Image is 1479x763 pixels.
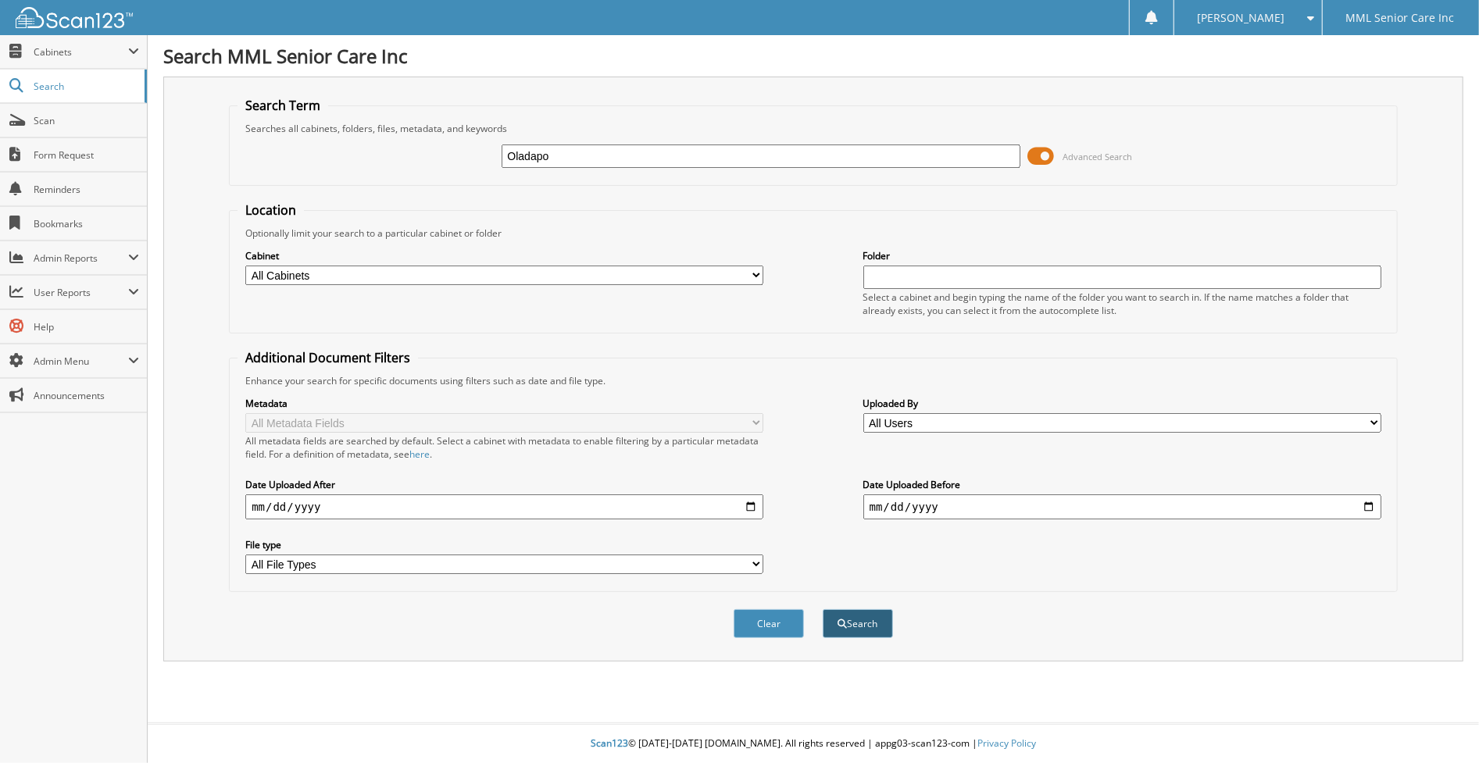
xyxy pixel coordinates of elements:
span: Cabinets [34,45,128,59]
span: User Reports [34,286,128,299]
div: Searches all cabinets, folders, files, metadata, and keywords [238,122,1389,135]
legend: Location [238,201,304,219]
div: Select a cabinet and begin typing the name of the folder you want to search in. If the name match... [863,291,1381,317]
span: MML Senior Care Inc [1345,13,1454,23]
input: start [245,494,763,519]
label: Uploaded By [863,397,1381,410]
span: Admin Menu [34,355,128,368]
a: here [409,447,430,461]
span: Announcements [34,389,139,402]
label: Folder [863,249,1381,262]
label: Date Uploaded Before [863,478,1381,491]
h1: Search MML Senior Care Inc [163,43,1463,69]
span: Reminders [34,183,139,196]
span: Search [34,80,137,93]
span: Admin Reports [34,251,128,265]
img: scan123-logo-white.svg [16,7,133,28]
label: File type [245,538,763,551]
span: Help [34,320,139,333]
button: Search [823,609,893,638]
span: Advanced Search [1063,151,1133,162]
div: Optionally limit your search to a particular cabinet or folder [238,226,1389,240]
label: Cabinet [245,249,763,262]
input: end [863,494,1381,519]
span: Scan123 [591,736,628,750]
a: Privacy Policy [977,736,1036,750]
div: All metadata fields are searched by default. Select a cabinet with metadata to enable filtering b... [245,434,763,461]
legend: Additional Document Filters [238,349,418,366]
div: Enhance your search for specific documents using filters such as date and file type. [238,374,1389,387]
button: Clear [734,609,804,638]
label: Metadata [245,397,763,410]
iframe: Chat Widget [1401,688,1479,763]
span: [PERSON_NAME] [1197,13,1284,23]
div: © [DATE]-[DATE] [DOMAIN_NAME]. All rights reserved | appg03-scan123-com | [148,725,1479,763]
span: Bookmarks [34,217,139,230]
legend: Search Term [238,97,328,114]
span: Form Request [34,148,139,162]
label: Date Uploaded After [245,478,763,491]
span: Scan [34,114,139,127]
